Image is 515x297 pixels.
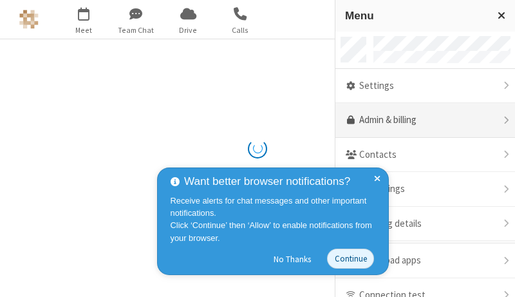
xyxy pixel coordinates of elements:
[19,10,39,29] img: Astra
[164,24,212,36] span: Drive
[335,244,515,278] div: Download apps
[60,24,108,36] span: Meet
[335,69,515,104] div: Settings
[335,103,515,138] a: Admin & billing
[216,24,265,36] span: Calls
[345,10,486,22] h3: Menu
[335,138,515,173] div: Contacts
[327,249,374,269] button: Continue
[267,249,318,269] button: No Thanks
[483,263,505,288] iframe: Chat
[335,207,515,242] div: Meeting details
[171,195,379,244] div: Receive alerts for chat messages and other important notifications. Click ‘Continue’ then ‘Allow’...
[184,173,350,190] span: Want better browser notifications?
[335,172,515,207] div: Recordings
[112,24,160,36] span: Team Chat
